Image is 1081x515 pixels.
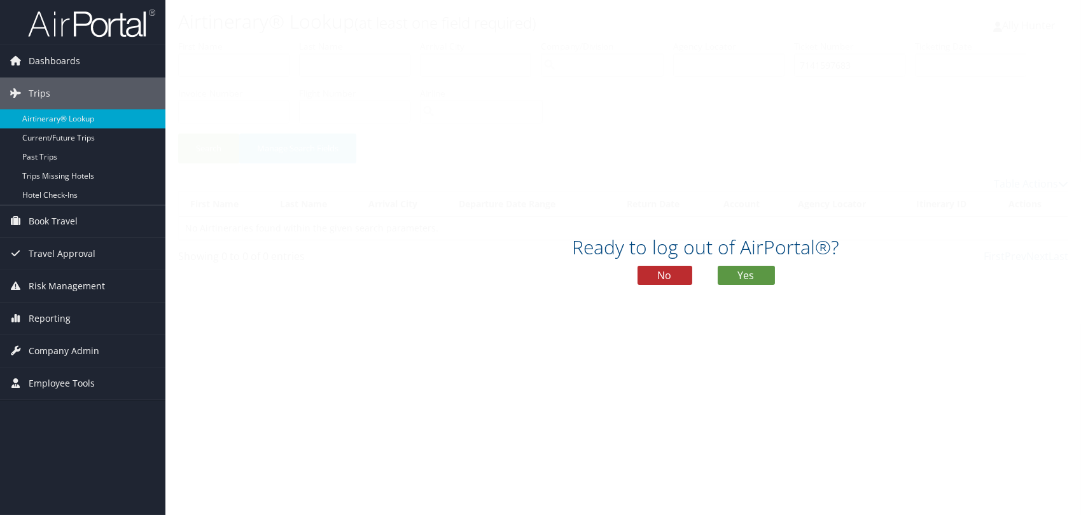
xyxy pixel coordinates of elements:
[29,335,99,367] span: Company Admin
[29,270,105,302] span: Risk Management
[29,367,95,399] span: Employee Tools
[29,78,50,109] span: Trips
[29,238,95,270] span: Travel Approval
[718,266,775,285] button: Yes
[29,45,80,77] span: Dashboards
[28,8,155,38] img: airportal-logo.png
[29,205,78,237] span: Book Travel
[638,266,692,285] button: No
[29,303,71,334] span: Reporting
